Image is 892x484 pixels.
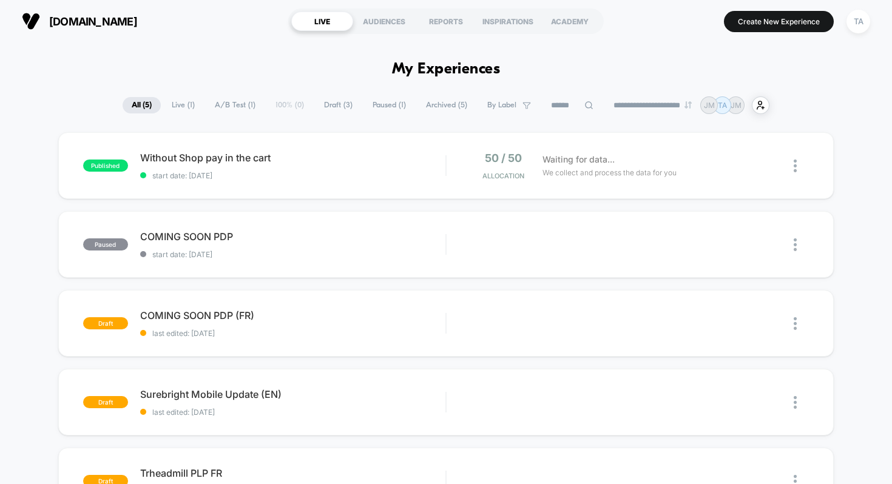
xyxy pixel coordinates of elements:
span: Allocation [482,172,524,180]
img: close [794,396,797,409]
p: JM [704,101,715,110]
span: paused [83,238,128,250]
p: TA [718,101,727,110]
h1: My Experiences [392,61,501,78]
div: INSPIRATIONS [477,12,539,31]
span: 50 / 50 [485,152,522,164]
img: end [684,101,692,109]
span: By Label [487,101,516,110]
span: We collect and process the data for you [542,167,677,178]
button: [DOMAIN_NAME] [18,12,141,31]
span: last edited: [DATE] [140,329,446,338]
div: ACADEMY [539,12,601,31]
button: TA [843,9,874,34]
div: REPORTS [415,12,477,31]
img: close [794,317,797,330]
span: All ( 5 ) [123,97,161,113]
button: Create New Experience [724,11,834,32]
span: COMING SOON PDP (FR) [140,309,446,321]
span: A/B Test ( 1 ) [206,97,265,113]
div: TA [846,10,870,33]
div: LIVE [291,12,353,31]
span: start date: [DATE] [140,171,446,180]
span: start date: [DATE] [140,250,446,259]
span: published [83,160,128,172]
img: close [794,160,797,172]
span: last edited: [DATE] [140,408,446,417]
span: Without Shop pay in the cart [140,152,446,164]
span: Draft ( 3 ) [315,97,362,113]
p: JM [731,101,742,110]
span: Archived ( 5 ) [417,97,476,113]
span: draft [83,317,128,329]
span: [DOMAIN_NAME] [49,15,137,28]
span: draft [83,396,128,408]
span: Paused ( 1 ) [363,97,415,113]
div: AUDIENCES [353,12,415,31]
span: Waiting for data... [542,153,615,166]
span: Surebright Mobile Update (EN) [140,388,446,400]
span: Live ( 1 ) [163,97,204,113]
span: Trheadmill PLP FR [140,467,446,479]
span: COMING SOON PDP [140,230,446,243]
img: close [794,238,797,251]
img: Visually logo [22,12,40,30]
